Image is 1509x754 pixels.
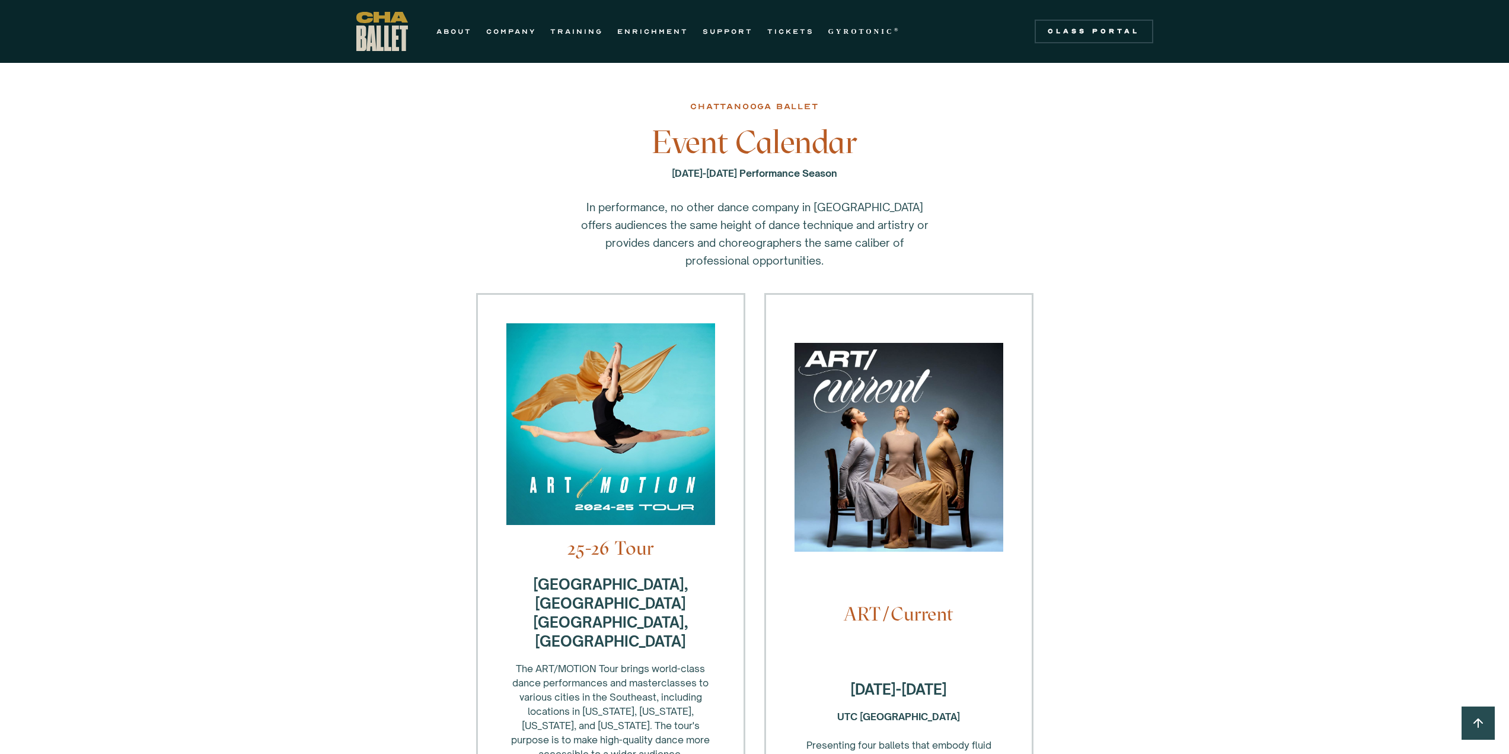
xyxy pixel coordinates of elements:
[577,198,933,269] p: In performance, no other dance company in [GEOGRAPHIC_DATA] offers audiences the same height of d...
[703,24,753,39] a: SUPPORT
[617,24,688,39] a: ENRICHMENT
[828,27,894,36] strong: GYROTONIC
[672,167,837,179] strong: [DATE]-[DATE] Performance Season
[850,680,947,698] strong: [DATE]-[DATE]
[356,12,408,51] a: home
[837,711,960,723] strong: UTC [GEOGRAPHIC_DATA] ‍
[828,24,901,39] a: GYROTONIC®
[1035,20,1153,43] a: Class Portal
[562,125,947,160] h3: Event Calendar
[690,100,818,114] div: chattanooga ballet
[436,24,472,39] a: ABOUT
[795,603,1003,625] h4: ART/Current
[894,27,901,33] sup: ®
[767,24,814,39] a: TICKETS
[1042,27,1146,36] div: Class Portal
[486,24,536,39] a: COMPANY
[550,24,603,39] a: TRAINING
[506,537,715,559] h4: 25-26 Tour
[533,575,688,650] strong: [GEOGRAPHIC_DATA], [GEOGRAPHIC_DATA] [GEOGRAPHIC_DATA], [GEOGRAPHIC_DATA]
